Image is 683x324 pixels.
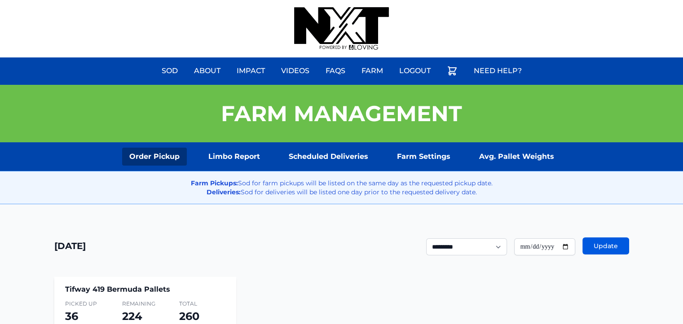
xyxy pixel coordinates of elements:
[472,148,561,166] a: Avg. Pallet Weights
[582,237,629,254] button: Update
[207,188,241,196] strong: Deliveries:
[189,60,226,82] a: About
[191,179,238,187] strong: Farm Pickups:
[201,148,267,166] a: Limbo Report
[221,103,462,124] h1: Farm Management
[122,310,142,323] span: 224
[65,284,225,295] h4: Tifway 419 Bermuda Pallets
[122,300,168,307] span: Remaining
[179,310,199,323] span: 260
[65,300,111,307] span: Picked Up
[390,148,458,166] a: Farm Settings
[594,241,618,250] span: Update
[231,60,270,82] a: Impact
[394,60,436,82] a: Logout
[356,60,388,82] a: Farm
[276,60,315,82] a: Videos
[156,60,183,82] a: Sod
[294,7,388,50] img: nextdaysod.com Logo
[282,148,375,166] a: Scheduled Deliveries
[54,240,86,252] h1: [DATE]
[320,60,351,82] a: FAQs
[179,300,225,307] span: Total
[468,60,527,82] a: Need Help?
[65,310,78,323] span: 36
[122,148,187,166] a: Order Pickup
